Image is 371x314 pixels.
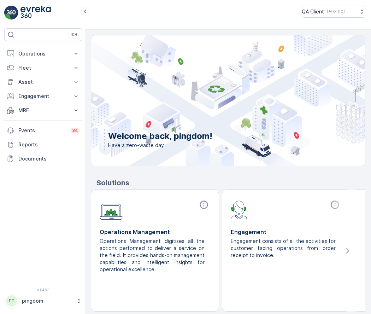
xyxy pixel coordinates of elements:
[4,75,82,89] button: Asset
[231,200,247,220] img: module-icon
[70,32,77,37] p: ⌘B
[18,155,79,162] p: Documents
[6,295,17,307] div: PP
[108,130,212,142] p: Welcome back, pingdom!
[4,152,82,166] a: Documents
[18,64,68,71] p: Fleet
[4,47,82,61] button: Operations
[96,178,365,188] p: Solutions
[18,50,68,57] p: Operations
[4,123,82,138] a: Events34
[302,6,365,18] button: QA Client(+03:00)
[18,127,66,134] p: Events
[18,141,79,148] p: Reports
[231,238,336,259] p: Engagement consists of all the activities for customer facing operations from order receipt to in...
[100,228,210,236] p: Operations Management
[22,297,72,304] p: pingdom
[4,138,82,152] a: Reports
[4,103,82,117] button: MRF
[4,61,82,75] button: Fleet
[18,107,68,114] p: MRF
[4,288,82,292] span: v 1.48.1
[302,8,324,15] p: QA Client
[20,6,51,20] img: logo_light-DOdMpM7g.png
[108,142,212,149] span: Have a zero-waste day
[100,238,205,273] p: Operations Management digitises all the actions performed to deliver a service on the field. It p...
[72,128,78,133] p: 34
[327,9,345,14] p: ( +03:00 )
[18,93,68,100] p: Engagement
[18,78,68,86] p: Asset
[4,89,82,103] button: Engagement
[231,228,341,236] p: Engagement
[100,200,123,220] img: module-icon
[59,35,365,166] img: city illustration
[4,293,82,308] button: PPpingdom
[4,6,18,20] img: logo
